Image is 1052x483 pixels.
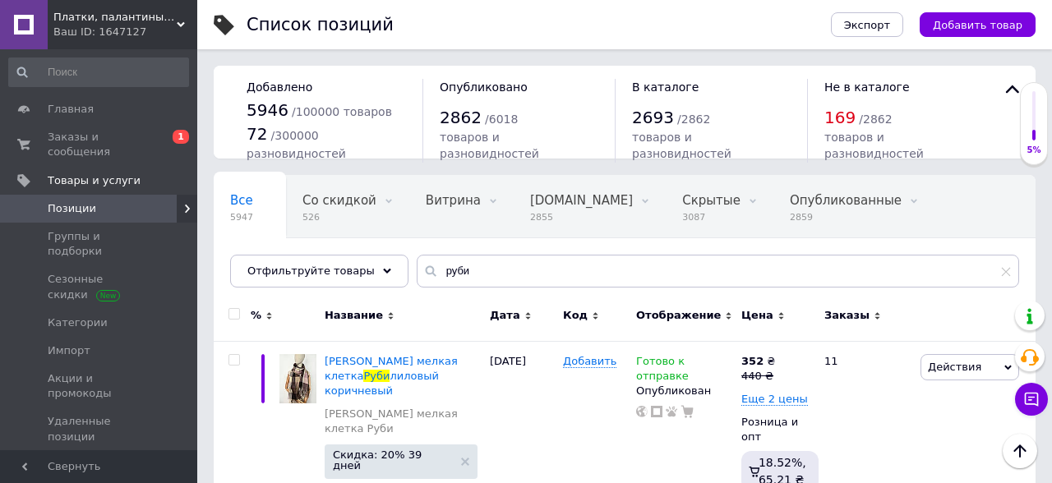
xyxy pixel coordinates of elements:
span: Скидка: 20% 39 дней [333,449,453,471]
span: Позиции [48,201,96,216]
span: Опубликованные [790,193,902,208]
span: Заказы [824,308,870,323]
span: 2859 [790,211,902,223]
span: Дата [490,308,520,323]
span: / 2862 [859,113,892,126]
span: Отфильтруйте товары [247,264,375,277]
span: 5947 [230,211,253,223]
span: Скрытые [682,193,741,208]
input: Поиск [8,57,189,87]
span: Добавлено [247,80,312,94]
span: % [251,308,261,323]
span: Акции и промокоды [48,371,152,401]
span: Добавить товар [933,19,1022,31]
span: 2693 [632,108,674,127]
span: лиловый коричневый [325,370,439,397]
span: Все [230,193,253,208]
span: Действия [928,361,981,373]
span: Название [325,308,383,323]
span: товаров и разновидностей [440,131,539,160]
span: [PERSON_NAME] мелкая клетка [325,355,458,382]
span: Импорт [48,343,90,358]
div: 5% [1021,145,1047,156]
span: Руби [363,370,390,382]
span: В каталоге [632,80,699,94]
span: 2855 [530,211,633,223]
span: 526 [302,211,376,223]
span: Группы и подборки [48,229,152,259]
span: Опубликовано [440,80,528,94]
button: Наверх [1003,434,1037,468]
button: Чат с покупателем [1015,383,1048,416]
span: товаров и разновидностей [632,131,731,160]
span: Товары и услуги [48,173,141,188]
b: 352 [741,355,764,367]
button: Добавить товар [920,12,1036,37]
span: 2862 [440,108,482,127]
span: Удаленные позиции [48,414,152,444]
span: Не в каталоге [824,80,910,94]
div: Розница и опт [741,415,810,444]
span: 3087 [682,211,741,223]
span: Еще 2 цены [741,393,808,406]
span: 1 [173,130,189,144]
div: Ваш ID: 1647127 [53,25,197,39]
span: / 6018 [485,113,518,126]
span: Готово к отправке [636,355,689,387]
button: Экспорт [831,12,903,37]
a: [PERSON_NAME] мелкая клетка Руби [325,407,482,436]
span: 5946 [247,100,288,120]
span: Опубликованные [230,255,342,270]
span: Платки, палантины "Scarf-moda" [53,10,177,25]
input: Поиск по названию позиции, артикулу и поисковым запросам [417,255,1019,287]
div: Список позиций [247,16,394,34]
span: / 300000 разновидностей [247,129,346,161]
span: 72 [247,124,267,144]
div: ₴ [741,354,775,369]
div: 440 ₴ [741,369,775,384]
img: Шарф кашемир мелкая клетка Руби лиловый коричневый [279,354,316,404]
span: Заказы и сообщения [48,130,152,159]
span: / 100000 товаров [292,105,392,118]
span: Код [563,308,588,323]
span: Витрина [426,193,481,208]
span: Категории [48,315,108,330]
span: Добавить [563,355,616,368]
span: Сезонные скидки [48,272,152,301]
span: товаров и разновидностей [824,131,924,160]
span: [DOMAIN_NAME] [530,193,633,208]
span: Цена [741,308,773,323]
span: Главная [48,102,94,117]
div: Опубликован [636,384,733,398]
span: / 2862 [677,113,710,126]
span: 169 [824,108,856,127]
a: [PERSON_NAME] мелкая клеткаРубилиловый коричневый [325,355,458,397]
span: Экспорт [844,19,890,31]
span: Отображение [636,308,721,323]
span: Со скидкой [302,193,376,208]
